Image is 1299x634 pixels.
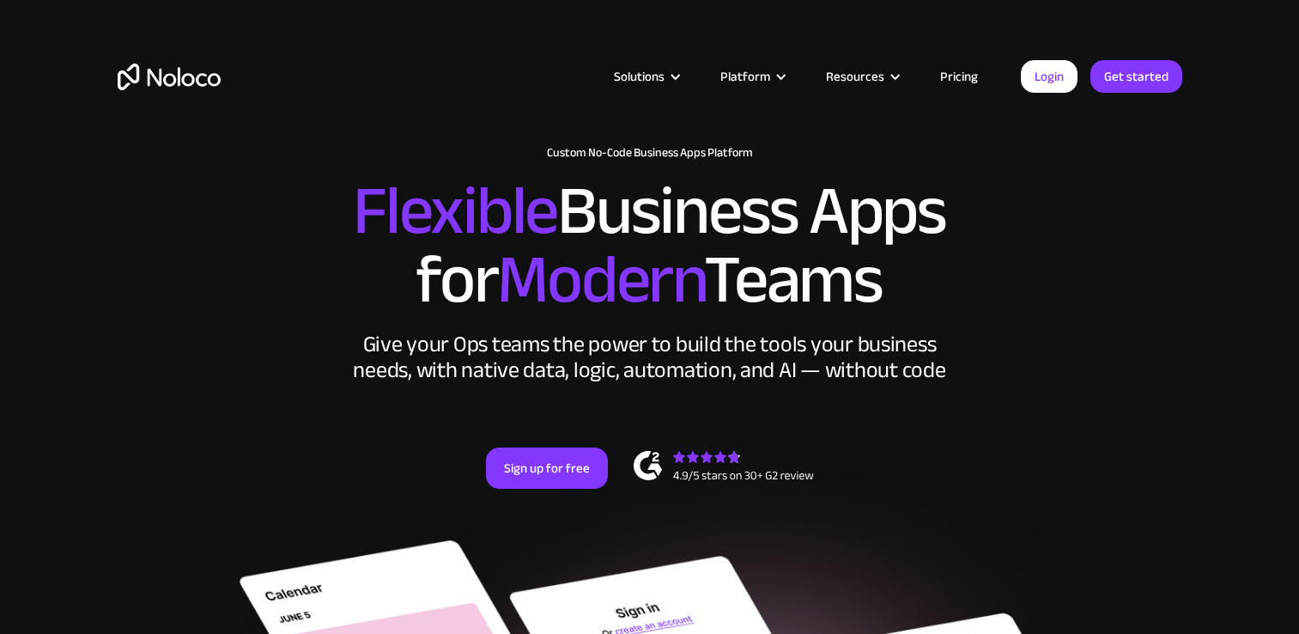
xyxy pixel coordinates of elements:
[353,147,557,275] span: Flexible
[720,65,770,88] div: Platform
[804,65,919,88] div: Resources
[592,65,699,88] div: Solutions
[497,216,704,344] span: Modern
[826,65,884,88] div: Resources
[1021,60,1077,93] a: Login
[486,448,608,489] a: Sign up for free
[118,177,1182,314] h2: Business Apps for Teams
[349,332,950,383] div: Give your Ops teams the power to build the tools your business needs, with native data, logic, au...
[699,65,804,88] div: Platform
[1090,60,1182,93] a: Get started
[118,64,221,90] a: home
[614,65,665,88] div: Solutions
[919,65,999,88] a: Pricing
